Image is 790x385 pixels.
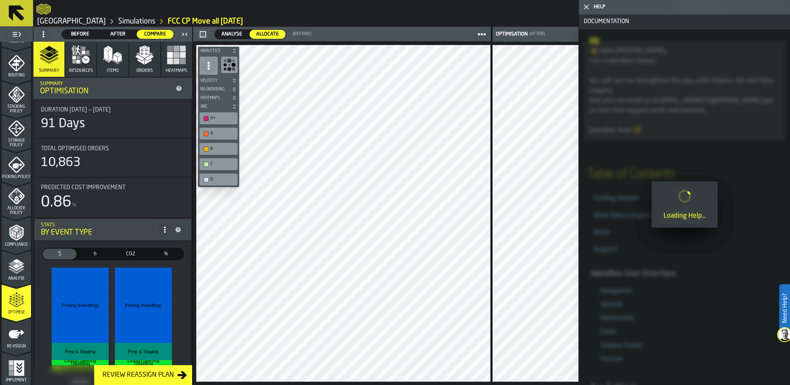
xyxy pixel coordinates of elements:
span: Re-assign [2,344,31,349]
div: Title [41,145,185,152]
span: Resources [69,68,93,74]
button: button- [198,94,239,102]
div: Title [41,184,185,191]
button: button- [198,47,239,55]
span: Re-Ordering [199,87,230,92]
li: menu Compliance [2,216,31,250]
div: A+ [201,114,236,123]
div: thumb [149,249,183,259]
label: button-switch-multi-CO2 [113,248,148,260]
span: Storage Policy [2,138,31,147]
button: button- [198,76,239,85]
div: button-toolbar-undefined [198,172,239,187]
span: (Before) [293,31,311,37]
svg: Show Congestion [223,58,236,71]
span: Summary [39,68,59,74]
div: 0.86 [41,194,71,211]
span: Allocate Policy [2,206,31,215]
li: menu Picking Policy [2,149,31,182]
li: menu Optimise [2,284,31,317]
label: button-switch-multi-Share [148,248,184,260]
span: Velocity [199,78,230,83]
label: Need Help? [780,285,789,331]
li: menu Implement [2,352,31,385]
li: menu Routing [2,47,31,80]
a: logo-header [36,2,51,17]
div: thumb [78,249,112,259]
span: Items [107,68,119,74]
span: Before [65,31,95,38]
li: menu Allocate Policy [2,183,31,216]
a: logo-header [198,364,245,380]
a: link-to-/wh/i/b8e8645a-5c77-43f4-8135-27e3a4d97801 [37,17,106,26]
div: thumb [114,249,148,259]
div: stat-Total Optimised Orders [34,139,191,177]
label: button-switch-multi-Cost [42,248,77,260]
div: Title [41,107,185,113]
span: After [103,31,133,38]
span: Predicted Cost Improvement [41,184,126,191]
div: Optimisation [494,31,528,37]
label: button-switch-multi-Allocate [249,29,286,39]
span: Analyse [2,276,31,281]
div: thumb [137,30,174,39]
span: Picking Policy [2,175,31,179]
div: button-toolbar-undefined [198,111,239,126]
span: Stacking Policy [2,105,31,114]
label: button-toggle-Close me [179,29,190,39]
div: button-toolbar-undefined [198,141,239,157]
span: $ [44,250,75,258]
span: % [151,250,181,258]
span: Duration [DATE] — [DATE] [41,107,111,113]
span: Heatmaps [199,96,230,100]
span: Total Optimised Orders [41,145,109,152]
div: By event type [41,228,158,237]
span: Orders [136,68,153,74]
label: button-switch-multi-Time [77,248,113,260]
div: D [201,175,236,184]
div: B [201,145,236,153]
label: button-switch-multi-Analyse [214,29,249,39]
span: Routing [2,73,31,78]
span: CO2 [115,250,146,258]
div: thumb [100,30,136,39]
div: Review Reassign Plan [99,370,177,380]
span: Analytics [199,49,230,53]
a: link-to-/wh/i/b8e8645a-5c77-43f4-8135-27e3a4d97801/simulations/76ebce40-36d5-46d2-ada9-22e4fe428840 [168,17,243,26]
span: Heatmaps [166,68,187,74]
div: Optimisation [40,87,172,96]
div: C [210,162,235,167]
span: % [72,202,76,208]
div: Stats [41,222,158,228]
button: button- [198,85,239,93]
div: D [210,177,235,182]
div: A [210,131,235,136]
div: 10,863 [41,155,81,170]
span: h [80,250,110,258]
div: thumb [62,30,99,39]
button: button- [198,102,239,111]
div: thumb [43,249,76,259]
div: C [201,160,236,169]
label: button-switch-multi-After [99,29,137,39]
span: Analyse [218,31,245,38]
div: button-toolbar-undefined [198,126,239,141]
label: button-toggle-Toggle Full Menu [2,29,31,40]
div: stat-Duration 6/12/2025 — 9/11/2025 [34,100,191,138]
div: Summary [40,81,172,87]
div: A+ [210,116,235,121]
div: thumb [250,30,286,39]
span: Allocate [253,31,282,38]
li: menu Analyse [2,250,31,283]
button: button- [196,29,209,39]
div: B [210,146,235,152]
li: menu Agents [2,13,31,46]
span: Compliance [2,242,31,247]
div: thumb [215,30,249,39]
div: 91 Days [41,116,85,131]
span: ABC [199,105,230,109]
span: Implement [2,378,31,383]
